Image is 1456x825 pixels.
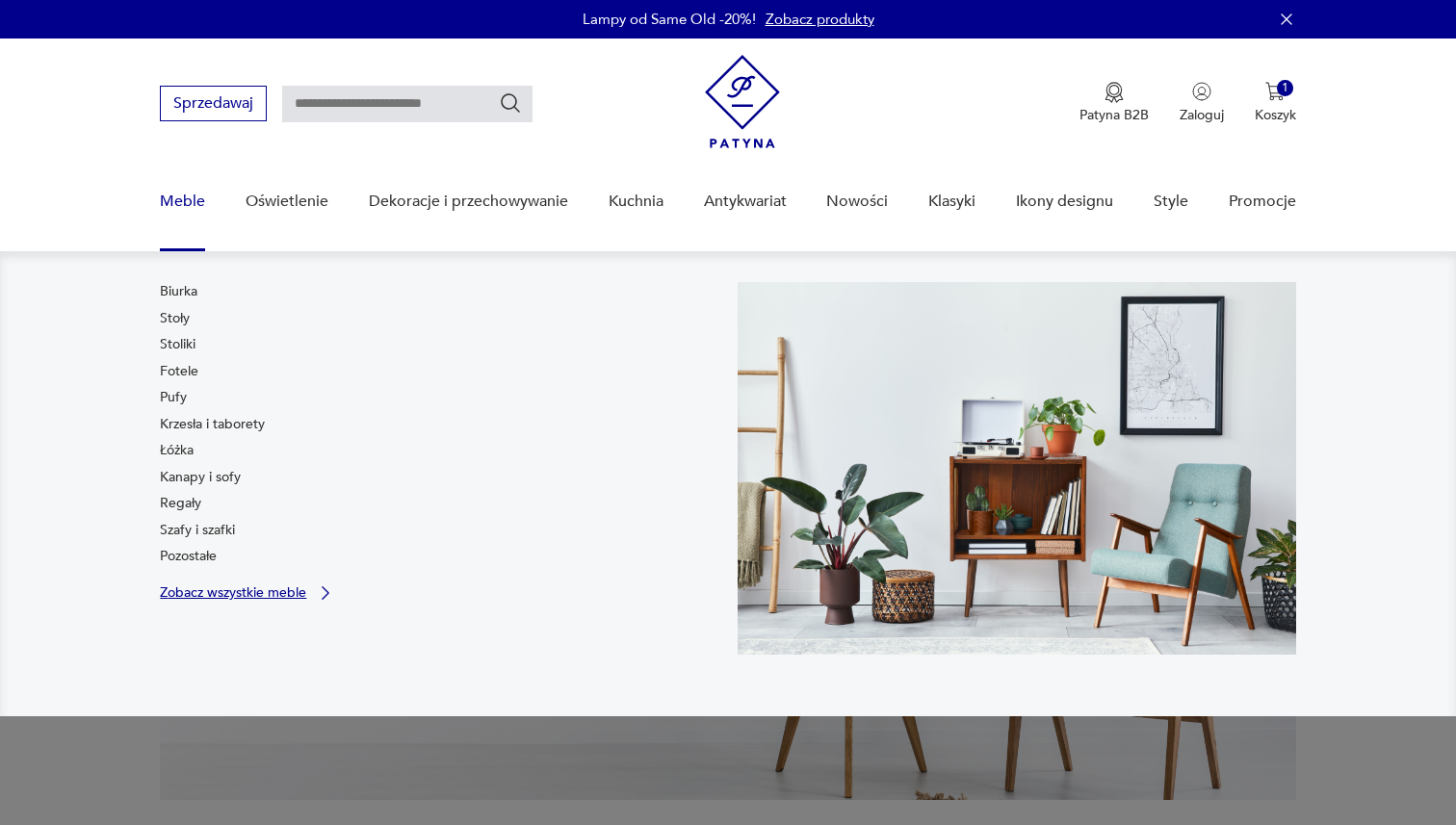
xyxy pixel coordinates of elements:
img: Ikonka użytkownika [1192,82,1211,101]
a: Zobacz produkty [766,10,874,29]
a: Nowości [826,165,888,239]
a: Antykwariat [704,165,787,239]
a: Kuchnia [609,165,663,239]
a: Pufy [160,388,187,407]
a: Stoliki [160,335,195,354]
a: Meble [160,165,205,239]
a: Fotele [160,362,198,381]
div: 1 [1277,80,1293,96]
a: Stoły [160,309,190,328]
a: Style [1154,165,1188,239]
button: Sprzedawaj [160,86,267,121]
a: Pozostałe [160,547,217,566]
p: Zaloguj [1180,106,1224,124]
a: Zobacz wszystkie meble [160,583,335,603]
p: Zobacz wszystkie meble [160,586,306,599]
img: Patyna - sklep z meblami i dekoracjami vintage [705,55,780,148]
a: Ikony designu [1016,165,1113,239]
a: Oświetlenie [246,165,328,239]
a: Łóżka [160,441,194,460]
a: Regały [160,494,201,513]
a: Dekoracje i przechowywanie [369,165,568,239]
button: 1Koszyk [1255,82,1296,124]
a: Biurka [160,282,197,301]
a: Szafy i szafki [160,521,235,540]
a: Klasyki [928,165,975,239]
img: Ikona medalu [1105,82,1124,103]
img: Ikona koszyka [1265,82,1285,101]
p: Koszyk [1255,106,1296,124]
a: Sprzedawaj [160,98,267,112]
p: Patyna B2B [1079,106,1149,124]
img: 969d9116629659dbb0bd4e745da535dc.jpg [738,282,1296,654]
a: Krzesła i taborety [160,415,265,434]
a: Promocje [1229,165,1296,239]
p: Lampy od Same Old -20%! [583,10,756,29]
button: Zaloguj [1180,82,1224,124]
button: Szukaj [499,91,522,115]
a: Kanapy i sofy [160,468,241,487]
a: Ikona medaluPatyna B2B [1079,82,1149,124]
button: Patyna B2B [1079,82,1149,124]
